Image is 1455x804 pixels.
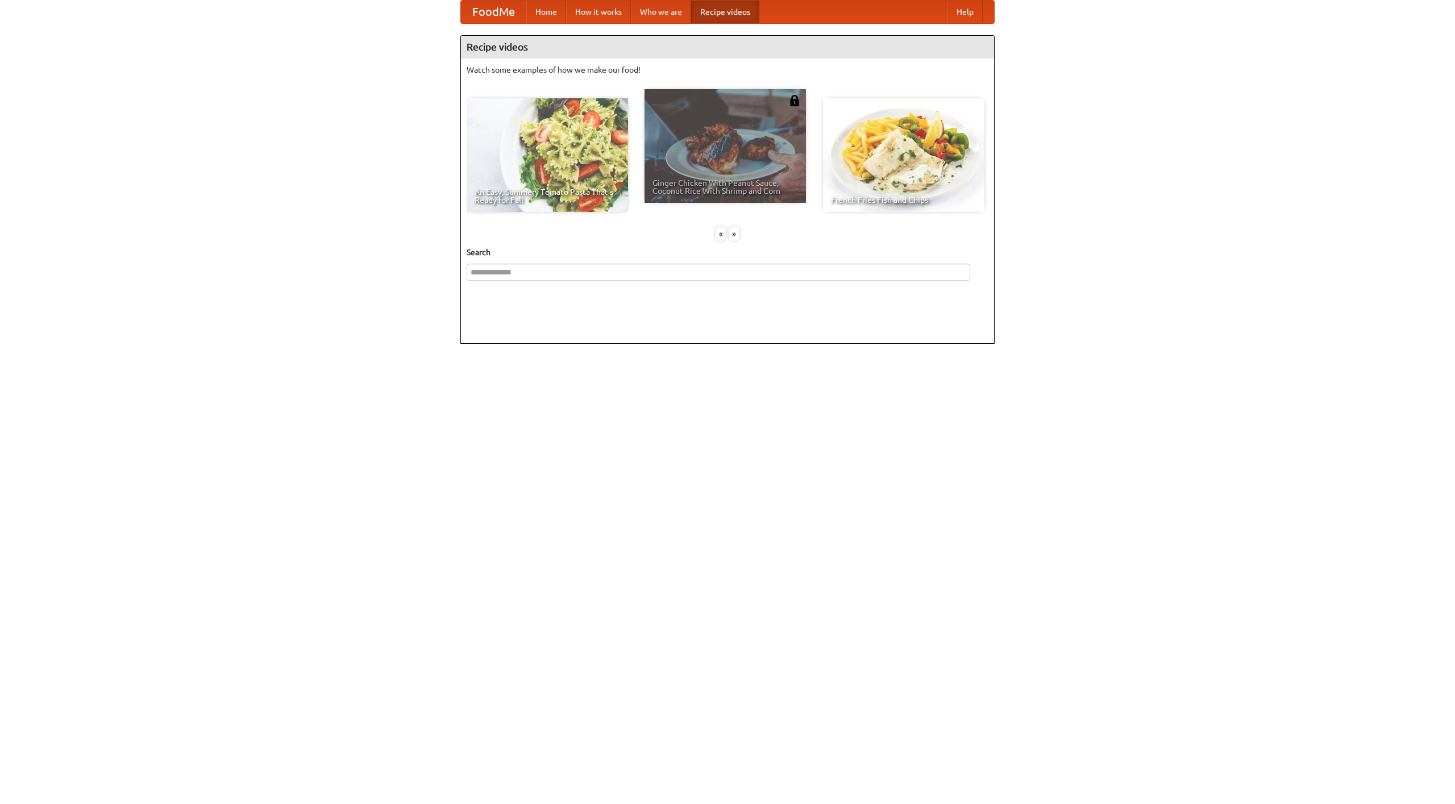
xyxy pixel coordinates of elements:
[526,1,566,23] a: Home
[461,1,526,23] a: FoodMe
[461,36,994,59] h4: Recipe videos
[691,1,759,23] a: Recipe videos
[823,98,984,212] a: French Fries Fish and Chips
[789,95,800,106] img: 483408.png
[716,227,726,241] div: «
[467,98,628,212] a: An Easy, Summery Tomato Pasta That's Ready for Fall
[729,227,739,241] div: »
[475,188,620,204] span: An Easy, Summery Tomato Pasta That's Ready for Fall
[631,1,691,23] a: Who we are
[467,247,988,258] h5: Search
[467,64,988,76] p: Watch some examples of how we make our food!
[947,1,983,23] a: Help
[831,196,976,204] span: French Fries Fish and Chips
[566,1,631,23] a: How it works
